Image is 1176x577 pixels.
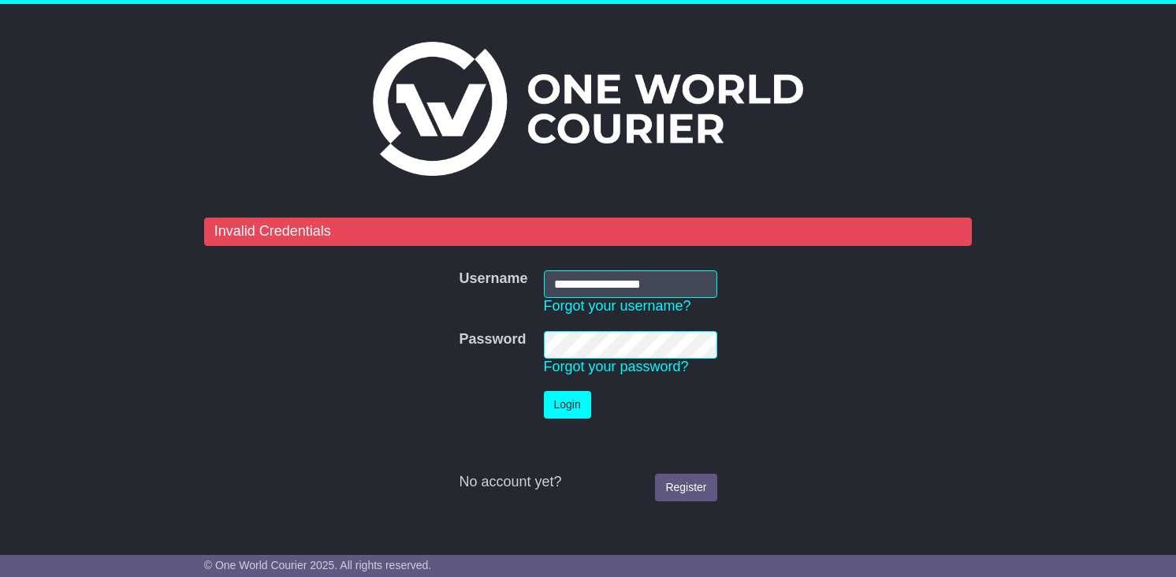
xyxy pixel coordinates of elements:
[544,359,689,374] a: Forgot your password?
[544,298,691,314] a: Forgot your username?
[204,559,432,571] span: © One World Courier 2025. All rights reserved.
[373,42,803,176] img: One World
[204,218,973,246] div: Invalid Credentials
[544,391,591,419] button: Login
[459,474,716,491] div: No account yet?
[655,474,716,501] a: Register
[459,270,527,288] label: Username
[459,331,526,348] label: Password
